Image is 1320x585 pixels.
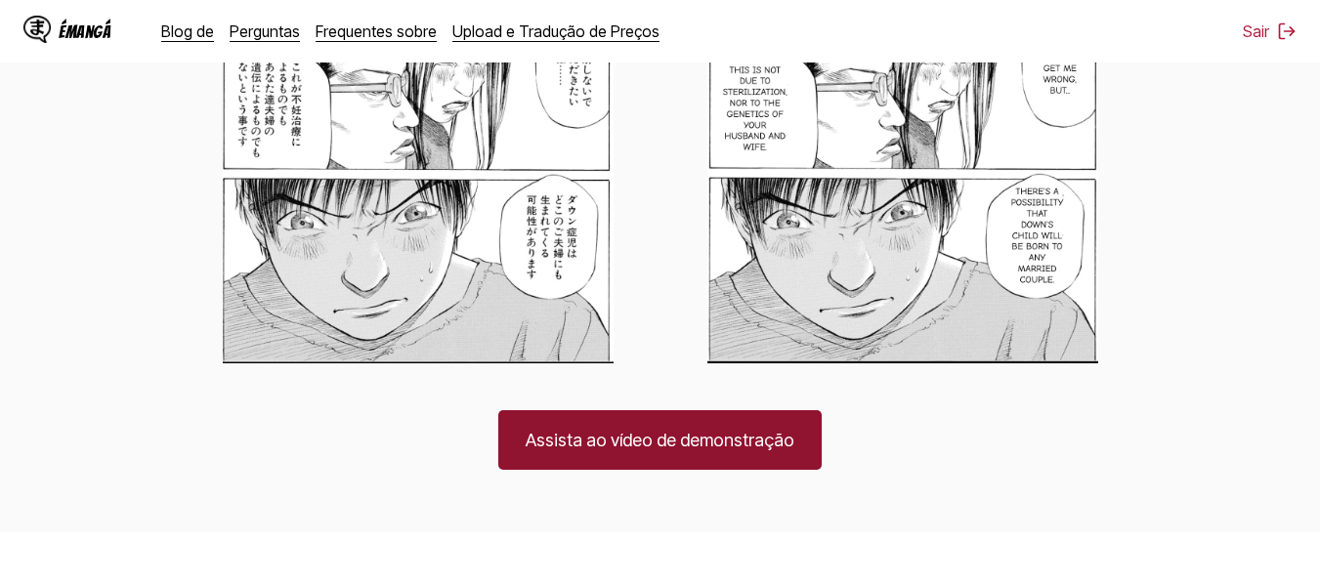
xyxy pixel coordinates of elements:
[161,21,214,41] a: Blog de
[23,16,51,43] img: Logotipo IsManga
[1277,21,1297,41] img: sair
[498,410,822,470] a: Assista ao vídeo de demonstração
[230,21,300,41] a: Perguntas
[1243,21,1297,41] button: Sair
[316,21,437,41] a: Frequentes sobre
[59,22,110,41] font: ÉMangá
[1243,21,1269,41] font: Sair
[23,16,146,47] a: Logotipo IsMangaÉMangá
[452,21,660,41] a: Upload e Tradução de Preços
[526,430,794,450] font: Assista ao vídeo de demonstração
